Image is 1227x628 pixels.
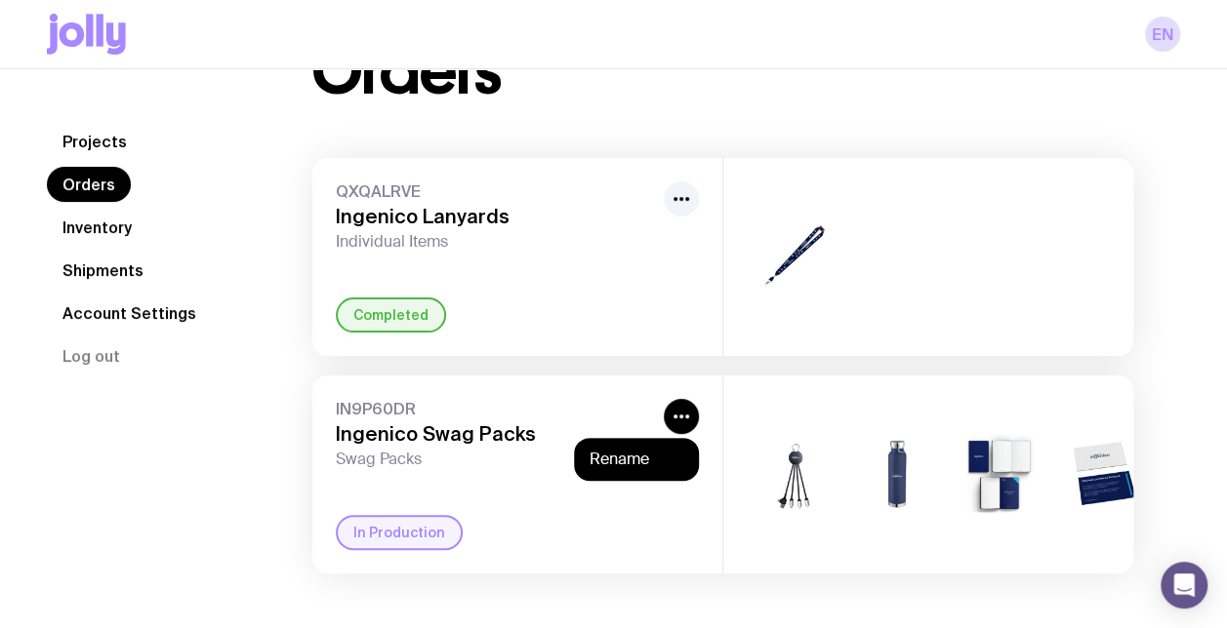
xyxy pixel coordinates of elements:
[336,399,656,418] span: IN9P60DR
[336,181,656,201] span: QXQALRVE
[336,450,656,469] span: Swag Packs
[336,297,446,333] div: Completed
[312,41,501,103] h1: Orders
[47,124,143,159] a: Projects
[336,205,656,228] h3: Ingenico Lanyards
[47,253,159,288] a: Shipments
[47,338,136,373] button: Log out
[47,167,131,202] a: Orders
[336,422,656,446] h3: Ingenico Swag Packs
[590,450,683,469] button: Rename
[336,232,656,252] span: Individual Items
[47,210,147,245] a: Inventory
[1145,17,1180,52] a: EN
[336,515,463,550] div: In Production
[1161,562,1207,608] div: Open Intercom Messenger
[47,295,212,331] a: Account Settings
